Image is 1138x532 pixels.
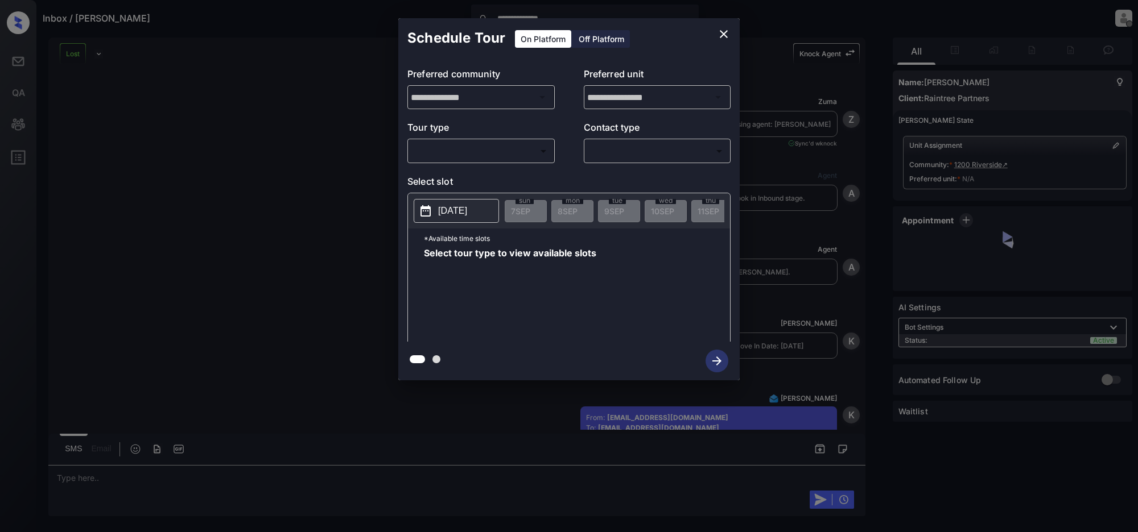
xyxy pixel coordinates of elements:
[407,120,555,139] p: Tour type
[407,174,731,193] p: Select slot
[515,30,571,48] div: On Platform
[584,67,731,85] p: Preferred unit
[584,120,731,139] p: Contact type
[407,67,555,85] p: Preferred community
[438,204,467,218] p: [DATE]
[398,18,514,58] h2: Schedule Tour
[712,23,735,45] button: close
[424,248,596,339] span: Select tour type to view available slots
[424,228,730,248] p: *Available time slots
[414,199,499,223] button: [DATE]
[573,30,630,48] div: Off Platform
